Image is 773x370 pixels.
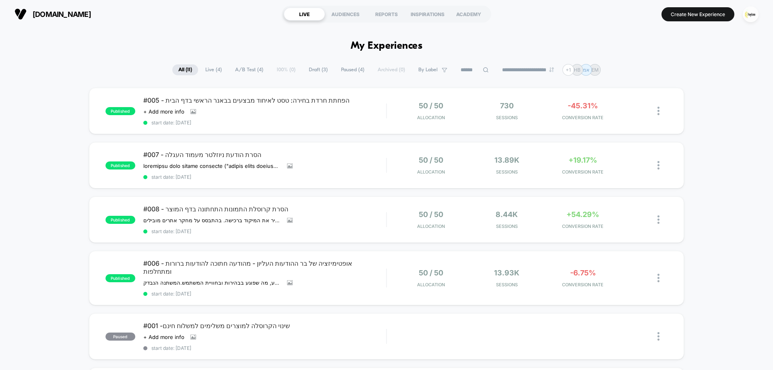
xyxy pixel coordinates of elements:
[303,64,334,75] span: Draft ( 3 )
[12,8,93,21] button: [DOMAIN_NAME]
[143,163,281,169] span: loremipsu dolo sitame consecte ("adipis elits doeiusmo temp...") inci utla etdol magn aliq eni ad...
[417,115,445,120] span: Allocation
[448,8,489,21] div: ACADEMY
[143,334,184,340] span: + Add more info
[570,269,596,277] span: -6.75%
[143,151,386,159] span: #007 - הסרת הודעת ניוזלטר מעמוד העגלה
[172,64,198,75] span: All ( 11 )
[496,210,518,219] span: 8.44k
[105,107,135,115] span: published
[419,210,443,219] span: 50 / 50
[407,8,448,21] div: INSPIRATIONS
[143,322,386,330] span: #001 -שינוי הקרוסלה למוצרים משלימים למשלוח חינם
[591,67,599,73] p: EM
[547,115,619,120] span: CONVERSION RATE
[471,169,543,175] span: Sessions
[143,96,386,104] span: #005 - הפחתת חרדת בחירה: טסט לאיחוד מבצעים בבאנר הראשי בדף הבית
[229,64,269,75] span: A/B Test ( 4 )
[419,269,443,277] span: 50 / 50
[143,279,281,286] span: ההשערה שלנו: שיפור הבר העליון מהודעה חתוכה ("עד 70% הנחה על הסאמר סיי...") להודעות ברורות ומתחלפו...
[471,115,543,120] span: Sessions
[471,223,543,229] span: Sessions
[568,101,598,110] span: -45.31%
[325,8,366,21] div: AUDIENCES
[105,161,135,169] span: published
[143,259,386,275] span: #006 - אופטימיזציה של בר ההודעות העליון - מהודעה חתוכה להודעות ברורות ומתחלפות
[105,274,135,282] span: published
[494,156,519,164] span: 13.89k
[471,282,543,287] span: Sessions
[143,174,386,180] span: start date: [DATE]
[657,215,659,224] img: close
[417,169,445,175] span: Allocation
[574,67,581,73] p: HB
[335,64,370,75] span: Paused ( 4 )
[143,217,281,223] span: ההשערה שלנו: הסרת קרוסלת התמונות הקטנה בתחתית דף המוצר תפחית עומס חזותי והסחות דעת, תשפר את חוויי...
[657,107,659,115] img: close
[105,333,135,341] span: paused
[547,282,619,287] span: CONVERSION RATE
[657,274,659,282] img: close
[568,156,597,164] span: +19.17%
[549,67,554,72] img: end
[143,345,386,351] span: start date: [DATE]
[284,8,325,21] div: LIVE
[105,216,135,224] span: published
[417,223,445,229] span: Allocation
[417,282,445,287] span: Allocation
[14,8,27,20] img: Visually logo
[661,7,734,21] button: Create New Experience
[419,101,443,110] span: 50 / 50
[562,64,574,76] div: + 1
[547,169,619,175] span: CONVERSION RATE
[419,156,443,164] span: 50 / 50
[143,291,386,297] span: start date: [DATE]
[494,269,519,277] span: 13.93k
[143,205,386,213] span: #008 - הסרת קרוסלת התמונות התחתונה בדף המוצר
[351,40,423,52] h1: My Experiences
[33,10,91,19] span: [DOMAIN_NAME]
[740,6,761,23] button: ppic
[143,108,184,115] span: + Add more info
[657,332,659,341] img: close
[418,67,438,73] span: By Label
[500,101,514,110] span: 730
[743,6,759,22] img: ppic
[566,210,599,219] span: +54.29%
[583,67,589,73] p: אמ
[143,228,386,234] span: start date: [DATE]
[547,223,619,229] span: CONVERSION RATE
[366,8,407,21] div: REPORTS
[143,120,386,126] span: start date: [DATE]
[657,161,659,169] img: close
[199,64,228,75] span: Live ( 4 )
